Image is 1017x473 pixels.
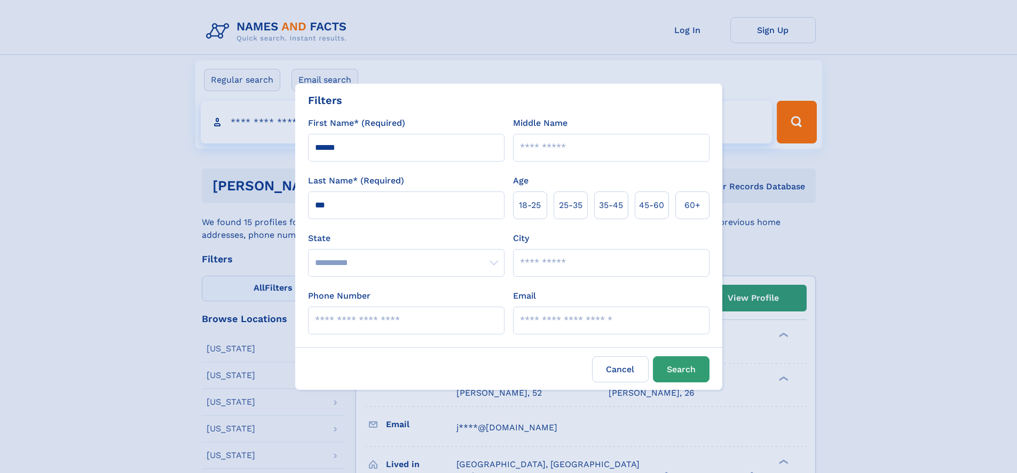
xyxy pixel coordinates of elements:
[519,199,541,212] span: 18‑25
[559,199,582,212] span: 25‑35
[308,117,405,130] label: First Name* (Required)
[308,232,504,245] label: State
[513,174,529,187] label: Age
[513,232,529,245] label: City
[592,356,649,382] label: Cancel
[639,199,664,212] span: 45‑60
[308,92,342,108] div: Filters
[684,199,700,212] span: 60+
[308,174,404,187] label: Last Name* (Required)
[513,290,536,302] label: Email
[308,290,370,302] label: Phone Number
[599,199,623,212] span: 35‑45
[653,356,709,382] button: Search
[513,117,567,130] label: Middle Name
